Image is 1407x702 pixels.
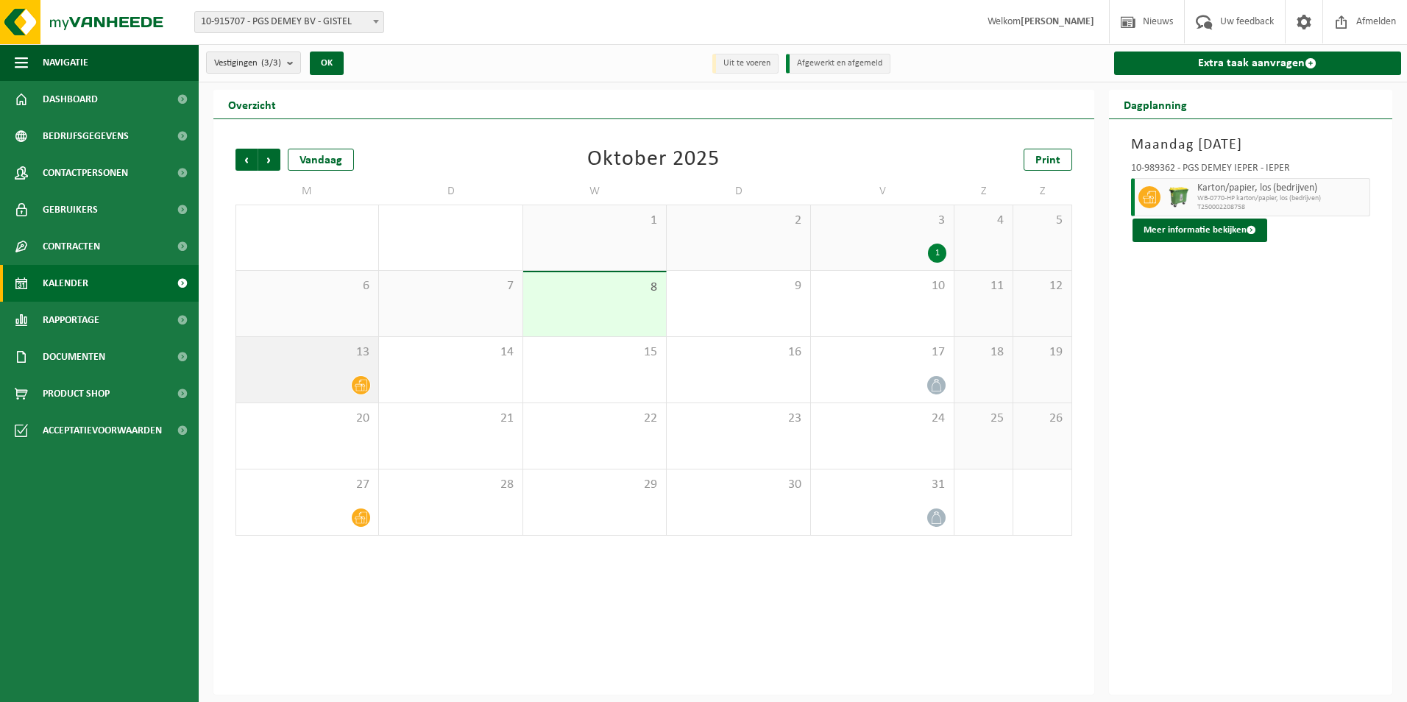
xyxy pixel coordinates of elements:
span: Contactpersonen [43,155,128,191]
span: Vorige [235,149,258,171]
span: 18 [962,344,1005,361]
span: 29 [531,477,659,493]
span: Volgende [258,149,280,171]
span: Dashboard [43,81,98,118]
div: Oktober 2025 [587,149,720,171]
button: Meer informatie bekijken [1133,219,1267,242]
span: 12 [1021,278,1064,294]
li: Uit te voeren [712,54,779,74]
span: 1 [531,213,659,229]
h3: Maandag [DATE] [1131,134,1371,156]
span: 19 [1021,344,1064,361]
img: WB-0770-HPE-GN-50 [1168,186,1190,208]
strong: [PERSON_NAME] [1021,16,1094,27]
span: 21 [386,411,514,427]
div: 10-989362 - PGS DEMEY IEPER - IEPER [1131,163,1371,178]
span: 6 [244,278,371,294]
span: T250002208758 [1197,203,1367,212]
span: 15 [531,344,659,361]
span: Rapportage [43,302,99,338]
span: Vestigingen [214,52,281,74]
span: 11 [962,278,1005,294]
span: 23 [674,411,802,427]
span: 26 [1021,411,1064,427]
span: 22 [531,411,659,427]
button: Vestigingen(3/3) [206,52,301,74]
span: 4 [962,213,1005,229]
span: Navigatie [43,44,88,81]
td: D [667,178,810,205]
span: 10 [818,278,946,294]
span: 30 [674,477,802,493]
span: 28 [386,477,514,493]
span: 3 [818,213,946,229]
span: 8 [531,280,659,296]
td: W [523,178,667,205]
td: V [811,178,954,205]
span: WB-0770-HP karton/papier, los (bedrijven) [1197,194,1367,203]
span: Karton/papier, los (bedrijven) [1197,182,1367,194]
span: 27 [244,477,371,493]
span: Acceptatievoorwaarden [43,412,162,449]
span: 14 [386,344,514,361]
span: 7 [386,278,514,294]
span: 13 [244,344,371,361]
span: 20 [244,411,371,427]
h2: Dagplanning [1109,90,1202,118]
a: Print [1024,149,1072,171]
span: Kalender [43,265,88,302]
td: D [379,178,522,205]
td: M [235,178,379,205]
h2: Overzicht [213,90,291,118]
div: 1 [928,244,946,263]
button: OK [310,52,344,75]
div: Vandaag [288,149,354,171]
span: 10-915707 - PGS DEMEY BV - GISTEL [194,11,384,33]
a: Extra taak aanvragen [1114,52,1402,75]
span: 16 [674,344,802,361]
count: (3/3) [261,58,281,68]
li: Afgewerkt en afgemeld [786,54,890,74]
span: Gebruikers [43,191,98,228]
span: 9 [674,278,802,294]
span: 24 [818,411,946,427]
td: Z [1013,178,1072,205]
span: 17 [818,344,946,361]
span: 31 [818,477,946,493]
span: Documenten [43,338,105,375]
span: Product Shop [43,375,110,412]
span: 25 [962,411,1005,427]
span: 10-915707 - PGS DEMEY BV - GISTEL [195,12,383,32]
span: 5 [1021,213,1064,229]
span: 2 [674,213,802,229]
td: Z [954,178,1013,205]
span: Bedrijfsgegevens [43,118,129,155]
span: Print [1035,155,1060,166]
span: Contracten [43,228,100,265]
